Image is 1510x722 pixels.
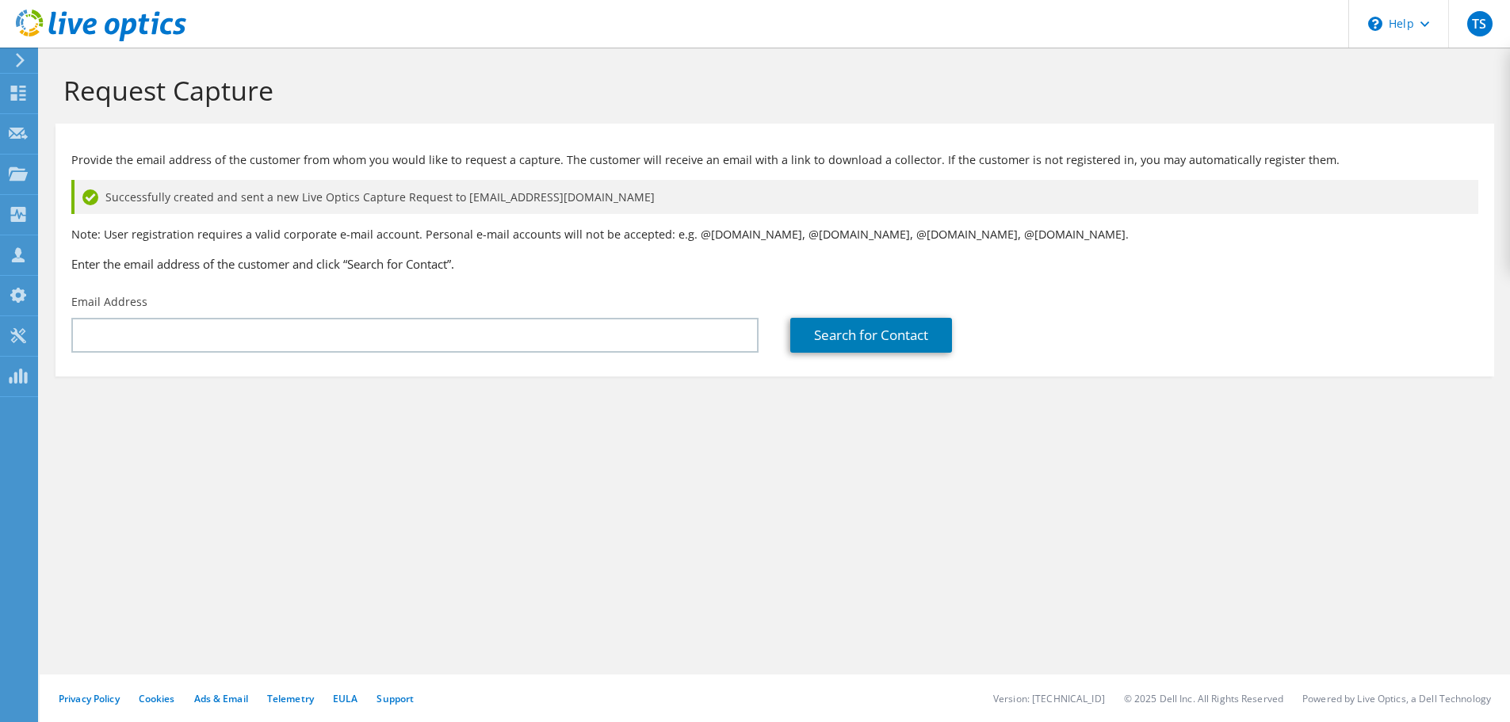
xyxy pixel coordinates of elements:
a: Cookies [139,692,175,705]
a: Privacy Policy [59,692,120,705]
span: Successfully created and sent a new Live Optics Capture Request to [EMAIL_ADDRESS][DOMAIN_NAME] [105,189,655,206]
h3: Enter the email address of the customer and click “Search for Contact”. [71,255,1478,273]
p: Provide the email address of the customer from whom you would like to request a capture. The cust... [71,151,1478,169]
h1: Request Capture [63,74,1478,107]
a: Telemetry [267,692,314,705]
a: Search for Contact [790,318,952,353]
a: Support [377,692,414,705]
li: Version: [TECHNICAL_ID] [993,692,1105,705]
p: Note: User registration requires a valid corporate e-mail account. Personal e-mail accounts will ... [71,226,1478,243]
li: Powered by Live Optics, a Dell Technology [1302,692,1491,705]
li: © 2025 Dell Inc. All Rights Reserved [1124,692,1283,705]
svg: \n [1368,17,1382,31]
label: Email Address [71,294,147,310]
a: EULA [333,692,357,705]
span: TS [1467,11,1493,36]
a: Ads & Email [194,692,248,705]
